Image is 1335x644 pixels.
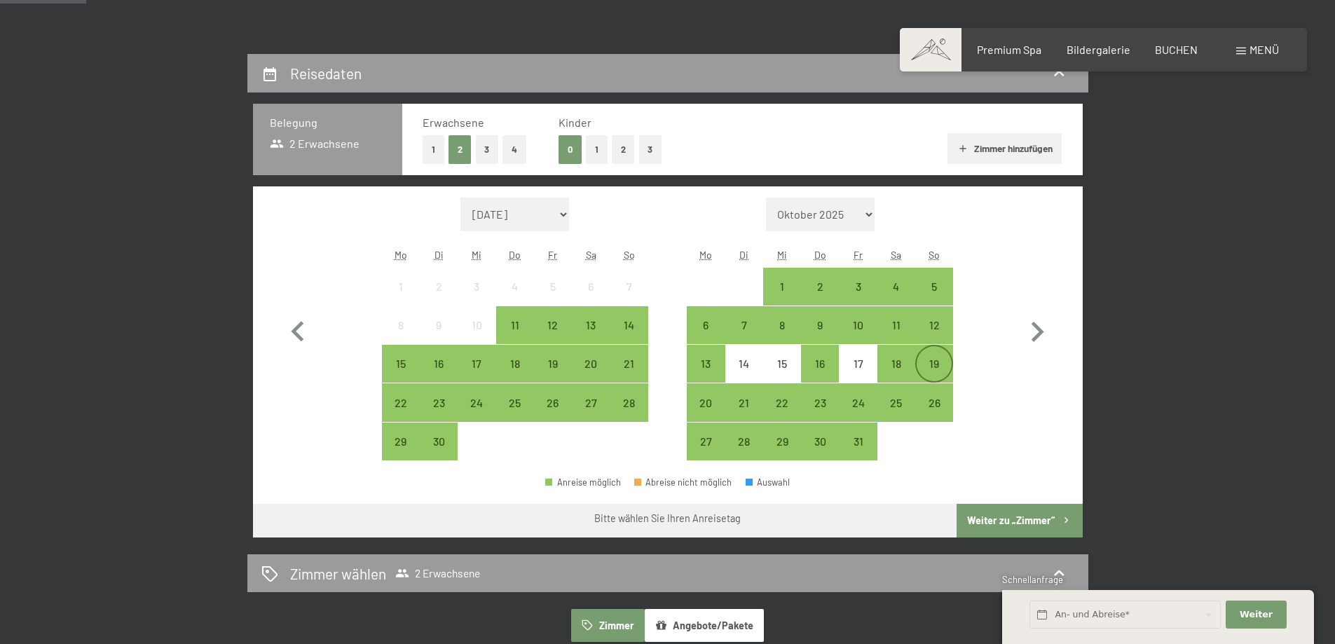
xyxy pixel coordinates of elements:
div: Anreise möglich [496,345,534,383]
div: Tue Sep 16 2025 [420,345,458,383]
div: Thu Oct 16 2025 [801,345,839,383]
div: Wed Oct 08 2025 [763,306,801,344]
div: 5 [917,281,952,316]
div: 6 [688,320,723,355]
div: Anreise möglich [382,423,420,460]
button: 2 [612,135,635,164]
button: 1 [423,135,444,164]
div: Anreise möglich [801,268,839,306]
div: 12 [535,320,570,355]
div: 14 [727,358,762,393]
div: 27 [573,397,608,432]
div: Anreise möglich [687,306,725,344]
div: Mon Oct 06 2025 [687,306,725,344]
div: Anreise möglich [801,383,839,421]
button: 0 [559,135,582,164]
div: Sun Oct 12 2025 [915,306,953,344]
div: Mon Sep 29 2025 [382,423,420,460]
button: Zimmer [571,609,644,641]
div: 21 [727,397,762,432]
span: Erwachsene [423,116,484,129]
div: Anreise nicht möglich [420,268,458,306]
button: Weiter [1226,601,1286,629]
div: 24 [459,397,494,432]
div: Anreise möglich [534,345,572,383]
abbr: Samstag [891,249,901,261]
div: Mon Sep 01 2025 [382,268,420,306]
abbr: Donnerstag [509,249,521,261]
div: Wed Sep 24 2025 [458,383,495,421]
div: Anreise möglich [496,383,534,421]
div: Sat Sep 27 2025 [572,383,610,421]
div: 9 [421,320,456,355]
span: 2 Erwachsene [395,566,480,580]
div: Tue Oct 21 2025 [725,383,763,421]
abbr: Donnerstag [814,249,826,261]
span: 2 Erwachsene [270,136,360,151]
div: 21 [611,358,646,393]
abbr: Sonntag [929,249,940,261]
div: 4 [879,281,914,316]
button: 3 [476,135,499,164]
div: Anreise möglich [545,478,621,487]
div: Anreise nicht möglich [458,268,495,306]
div: Anreise nicht möglich [496,268,534,306]
div: 10 [840,320,875,355]
div: Fri Sep 26 2025 [534,383,572,421]
div: Anreise nicht möglich [763,345,801,383]
div: Mon Sep 22 2025 [382,383,420,421]
div: 14 [611,320,646,355]
div: 13 [688,358,723,393]
div: Anreise möglich [915,306,953,344]
div: 7 [611,281,646,316]
div: Abreise nicht möglich [634,478,732,487]
div: Sat Oct 25 2025 [877,383,915,421]
abbr: Samstag [586,249,596,261]
div: Anreise möglich [877,268,915,306]
div: Anreise möglich [725,423,763,460]
div: Anreise möglich [572,306,610,344]
button: Weiter zu „Zimmer“ [957,504,1082,537]
div: Wed Oct 15 2025 [763,345,801,383]
span: BUCHEN [1155,43,1198,56]
div: 30 [802,436,837,471]
div: Anreise möglich [763,383,801,421]
div: Anreise nicht möglich [725,345,763,383]
span: Weiter [1240,608,1273,621]
div: 19 [535,358,570,393]
div: 23 [802,397,837,432]
div: Auswahl [746,478,790,487]
div: 8 [383,320,418,355]
div: 15 [765,358,800,393]
div: Anreise möglich [763,306,801,344]
div: Mon Oct 27 2025 [687,423,725,460]
span: Bildergalerie [1067,43,1130,56]
div: Anreise nicht möglich [534,268,572,306]
div: Anreise möglich [763,423,801,460]
div: 1 [383,281,418,316]
div: Fri Sep 19 2025 [534,345,572,383]
div: 23 [421,397,456,432]
div: Sat Sep 13 2025 [572,306,610,344]
div: Anreise möglich [877,383,915,421]
div: Anreise möglich [801,345,839,383]
div: Thu Sep 25 2025 [496,383,534,421]
div: Anreise möglich [534,383,572,421]
div: Thu Oct 02 2025 [801,268,839,306]
button: 3 [639,135,662,164]
button: 1 [586,135,608,164]
div: Thu Sep 04 2025 [496,268,534,306]
div: 13 [573,320,608,355]
div: Anreise möglich [534,306,572,344]
h2: Zimmer wählen [290,563,386,584]
div: Anreise möglich [915,345,953,383]
div: 8 [765,320,800,355]
div: Fri Oct 31 2025 [839,423,877,460]
div: Anreise möglich [610,306,648,344]
button: 2 [449,135,472,164]
div: Wed Oct 01 2025 [763,268,801,306]
div: Anreise möglich [839,423,877,460]
div: 11 [498,320,533,355]
div: 29 [383,436,418,471]
div: Anreise nicht möglich [420,306,458,344]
